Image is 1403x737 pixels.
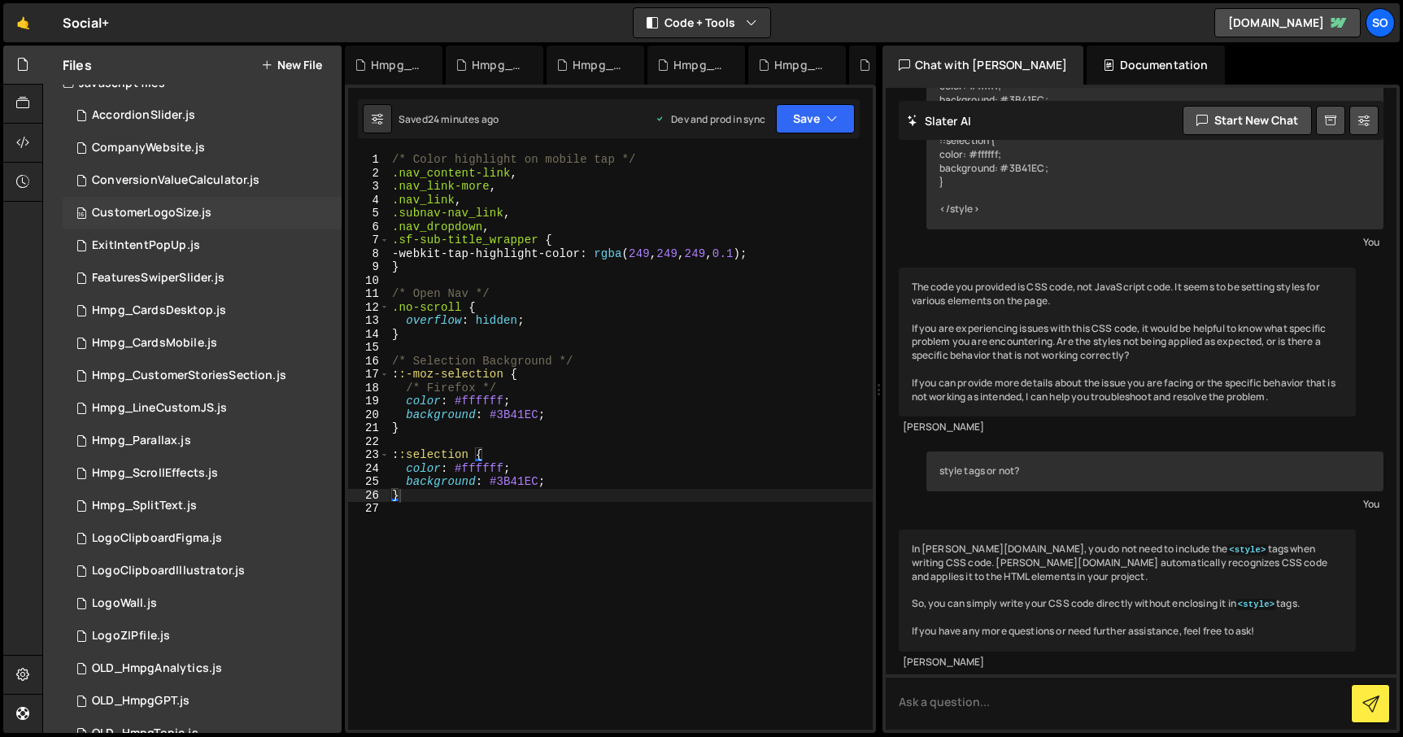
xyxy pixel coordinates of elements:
div: 5 [348,207,390,220]
div: AccordionSlider.js [92,108,195,123]
div: CompanyWebsite.js [92,141,205,155]
div: style tags or not? [926,451,1384,491]
button: Save [776,104,855,133]
div: In [PERSON_NAME][DOMAIN_NAME], you do not need to include the tags when writing CSS code. [PERSON... [899,530,1357,652]
div: Hmpg_Parallax.js [573,57,625,73]
div: 15 [348,341,390,355]
div: 15116/41115.js [63,99,342,132]
div: Hmpg_SplitText.js [92,499,197,513]
div: 12 [348,301,390,315]
div: Social+ [63,13,109,33]
div: 15116/40353.js [63,197,342,229]
div: 17 [348,368,390,382]
div: 15116/40336.js [63,522,342,555]
div: 10 [348,274,390,288]
div: 15116/47767.js [63,490,342,522]
div: Hmpg_SplitText.js [774,57,826,73]
span: 16 [76,208,86,221]
div: Documentation [1087,46,1224,85]
div: Hmpg_LineCustomJS.js [92,401,227,416]
div: You [930,495,1380,512]
div: The code you provided is CSS code, not JavaScript code. It seems to be setting styles for various... [899,268,1357,416]
div: OLD_HmpgAnalytics.js [92,661,222,676]
div: Hmpg_CustomerStoriesSection.js [92,368,286,383]
button: Code + Tools [634,8,770,37]
div: 15116/40702.js [63,652,342,685]
div: 15116/47009.js [63,620,342,652]
div: 8 [348,247,390,261]
div: [PERSON_NAME] [903,421,1353,434]
div: Hmpg_CardsDesktop.js [875,57,927,73]
a: 🤙 [3,3,43,42]
div: Hmpg_ScrollEffects.js [92,466,218,481]
h2: Slater AI [907,113,972,129]
code: <style> [1236,599,1276,610]
div: 26 [348,489,390,503]
div: 1 [348,153,390,167]
div: 15116/40701.js [63,262,342,294]
div: 15116/47872.js [63,392,342,425]
div: 15116/40946.js [63,164,342,197]
div: 15116/47945.js [63,457,342,490]
div: 15116/47892.js [63,425,342,457]
div: Hmpg_LineCustomJS.js [673,57,725,73]
div: 18 [348,382,390,395]
h2: Files [63,56,92,74]
div: 15116/47106.js [63,294,342,327]
div: 11 [348,287,390,301]
div: 23 [348,448,390,462]
div: Dev and prod in sync [655,112,765,126]
div: 3 [348,180,390,194]
div: 24 minutes ago [428,112,499,126]
div: 15116/41430.js [63,685,342,717]
div: 6 [348,220,390,234]
div: 9 [348,260,390,274]
div: Chat with [PERSON_NAME] [882,46,1084,85]
div: 15116/40766.js [63,229,342,262]
div: LogoClipboardIllustrator.js [92,564,245,578]
div: 4 [348,194,390,207]
div: Hmpg_ScrollEffects.js [371,57,423,73]
div: LogoZIPfile.js [92,629,170,643]
div: LogoWall.js [92,596,157,611]
div: 16 [348,355,390,368]
div: 19 [348,395,390,408]
div: 15116/40349.js [63,132,342,164]
div: OLD_HmpgGPT.js [92,694,190,709]
div: 20 [348,408,390,422]
div: Saved [399,112,499,126]
button: Start new chat [1183,106,1312,135]
div: 15116/46100.js [63,587,342,620]
button: New File [261,59,322,72]
div: Hmpg_CustomerStoriesSection.js [472,57,524,73]
div: 2 [348,167,390,181]
div: 27 [348,502,390,516]
div: Hmpg_CardsMobile.js [92,336,217,351]
div: 25 [348,475,390,489]
a: [DOMAIN_NAME] [1214,8,1361,37]
div: 22 [348,435,390,449]
div: 7 [348,233,390,247]
div: 21 [348,421,390,435]
code: <style> [1227,544,1267,556]
a: So [1366,8,1395,37]
div: 13 [348,314,390,328]
div: [PERSON_NAME] [903,656,1353,669]
div: Hmpg_Parallax.js [92,434,191,448]
div: 24 [348,462,390,476]
div: 15116/42838.js [63,555,342,587]
div: LogoClipboardFigma.js [92,531,222,546]
div: CustomerLogoSize.js [92,206,211,220]
div: ConversionValueCalculator.js [92,173,259,188]
div: You [930,233,1380,251]
div: 15116/47105.js [63,327,342,360]
div: FeaturesSwiperSlider.js [92,271,224,286]
div: 14 [348,328,390,342]
div: Hmpg_CardsDesktop.js [92,303,226,318]
div: Hmpg_CustomerStoriesSection.js [63,360,342,392]
div: ExitIntentPopUp.js [92,238,200,253]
